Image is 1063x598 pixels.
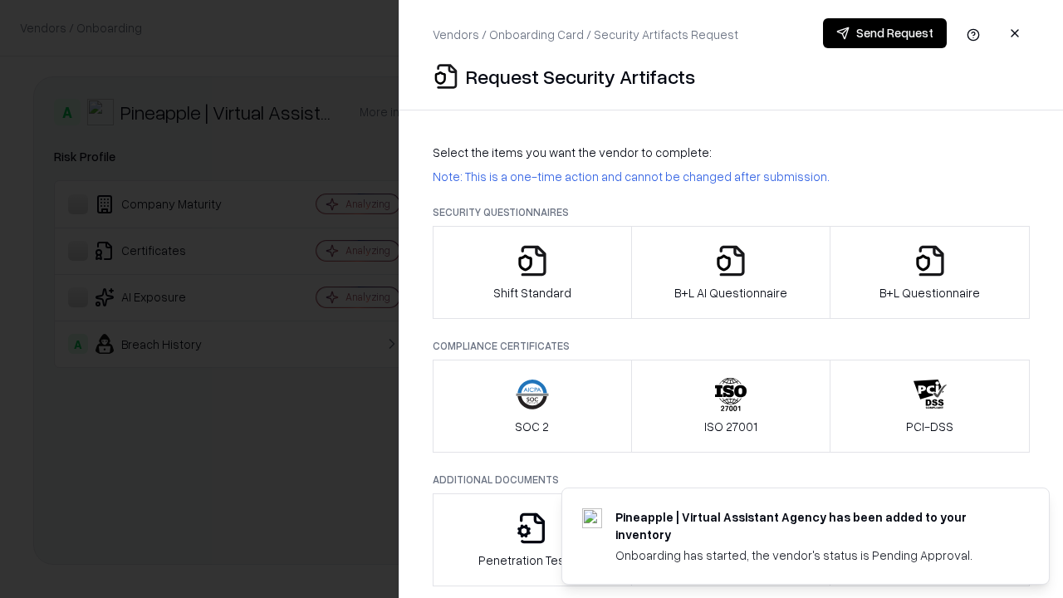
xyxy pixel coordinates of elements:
[631,226,831,319] button: B+L AI Questionnaire
[466,63,695,90] p: Request Security Artifacts
[433,168,1030,185] p: Note: This is a one-time action and cannot be changed after submission.
[906,418,953,435] p: PCI-DSS
[433,493,632,586] button: Penetration Testing
[433,360,632,453] button: SOC 2
[433,205,1030,219] p: Security Questionnaires
[433,339,1030,353] p: Compliance Certificates
[433,26,738,43] p: Vendors / Onboarding Card / Security Artifacts Request
[493,284,571,301] p: Shift Standard
[830,360,1030,453] button: PCI-DSS
[433,226,632,319] button: Shift Standard
[830,226,1030,319] button: B+L Questionnaire
[879,284,980,301] p: B+L Questionnaire
[515,418,549,435] p: SOC 2
[615,508,1009,543] div: Pineapple | Virtual Assistant Agency has been added to your inventory
[433,473,1030,487] p: Additional Documents
[823,18,947,48] button: Send Request
[631,360,831,453] button: ISO 27001
[615,547,1009,564] div: Onboarding has started, the vendor's status is Pending Approval.
[433,144,1030,161] p: Select the items you want the vendor to complete:
[478,551,585,569] p: Penetration Testing
[582,508,602,528] img: trypineapple.com
[674,284,787,301] p: B+L AI Questionnaire
[704,418,757,435] p: ISO 27001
